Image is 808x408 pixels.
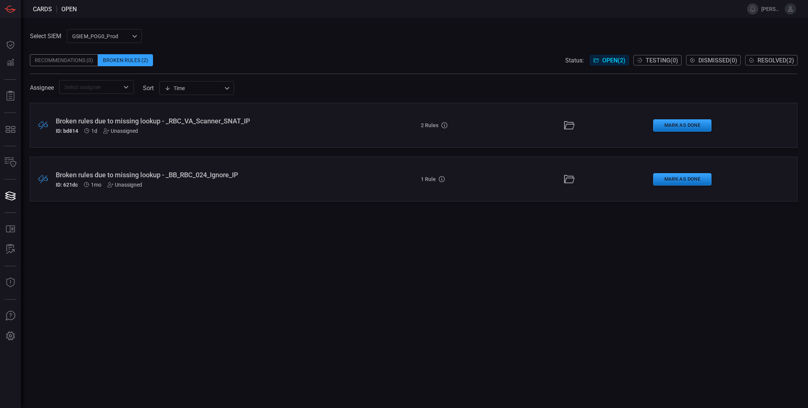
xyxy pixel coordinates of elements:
[653,173,711,185] button: Mark as Done
[30,84,54,91] span: Assignee
[1,120,19,138] button: MITRE - Detection Posture
[602,57,625,64] span: Open ( 2 )
[1,187,19,205] button: Cards
[91,182,101,188] span: Aug 10, 2025 3:49 AM
[1,36,19,54] button: Dashboard
[1,274,19,292] button: Threat Intelligence
[421,176,436,182] h5: 1 Rule
[56,117,338,125] div: Broken rules due to missing lookup - _RBC_VA_Scanner_SNAT_IP
[30,54,98,66] div: Recommendations (0)
[421,122,438,128] h5: 2 Rules
[30,33,61,40] label: Select SIEM
[1,307,19,325] button: Ask Us A Question
[1,154,19,172] button: Inventory
[56,182,78,188] h5: ID: 621dc
[1,220,19,238] button: Rule Catalog
[686,55,741,65] button: Dismissed(0)
[98,54,153,66] div: Broken Rules (2)
[33,6,52,13] span: Cards
[165,85,222,92] div: Time
[61,6,77,13] span: open
[590,55,629,65] button: Open(2)
[143,85,154,92] label: sort
[56,171,338,179] div: Broken rules due to missing lookup - _BB_RBC_024_Ignore_IP
[121,82,131,92] button: Open
[1,327,19,345] button: Preferences
[1,87,19,105] button: Reports
[757,57,794,64] span: Resolved ( 2 )
[1,54,19,72] button: Detections
[72,33,130,40] p: GSIEM_POG0_Prod
[745,55,798,65] button: Resolved(2)
[646,57,678,64] span: Testing ( 0 )
[761,6,782,12] span: [PERSON_NAME].[PERSON_NAME]
[103,128,138,134] div: Unassigned
[61,82,119,92] input: Select assignee
[91,128,97,134] span: Sep 21, 2025 2:43 AM
[56,128,78,134] h5: ID: bd814
[107,182,142,188] div: Unassigned
[653,119,711,132] button: Mark as Done
[565,57,584,64] span: Status:
[698,57,737,64] span: Dismissed ( 0 )
[1,240,19,258] button: ALERT ANALYSIS
[633,55,682,65] button: Testing(0)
